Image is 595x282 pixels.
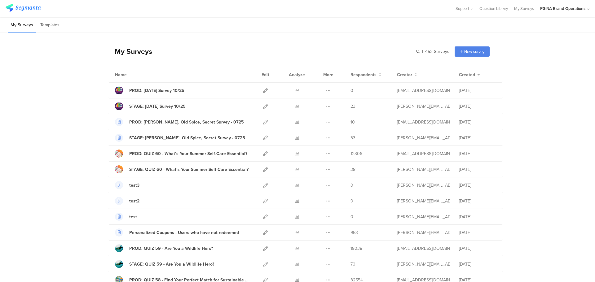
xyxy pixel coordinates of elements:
[129,119,244,125] div: PROD: Olay, Old Spice, Secret Survey - 0725
[129,150,247,157] div: PROD: QUIZ 60 - What’s Your Summer Self-Care Essential?
[115,118,244,126] a: PROD: [PERSON_NAME], Old Spice, Secret Survey - 0725
[350,198,353,204] span: 0
[350,229,358,236] span: 953
[397,87,450,94] div: yadav.vy.3@pg.com
[459,245,496,252] div: [DATE]
[350,72,377,78] span: Respondents
[129,87,184,94] div: PROD: Diwali Survey 10/25
[397,214,450,220] div: larson.m@pg.com
[115,244,213,252] a: PROD: QUIZ 59 - Are You a Wildlife Hero?
[115,228,239,236] a: Personalized Coupons - Users who have not redeemed
[129,261,214,267] div: STAGE: QUIZ 59 - Are You a Wildlife Hero?
[459,135,496,141] div: [DATE]
[350,87,353,94] span: 0
[459,150,496,157] div: [DATE]
[459,87,496,94] div: [DATE]
[350,245,362,252] span: 18038
[397,261,450,267] div: shirley.j@pg.com
[397,135,450,141] div: shirley.j@pg.com
[350,150,362,157] span: 12306
[129,214,137,220] div: test
[397,166,450,173] div: shirley.j@pg.com
[397,72,417,78] button: Creator
[425,48,449,55] span: 452 Surveys
[397,182,450,189] div: larson.m@pg.com
[350,119,355,125] span: 10
[459,198,496,204] div: [DATE]
[421,48,424,55] span: |
[459,214,496,220] div: [DATE]
[115,102,186,110] a: STAGE: [DATE] Survey 10/25
[397,198,450,204] div: larson.m@pg.com
[350,182,353,189] span: 0
[8,18,36,33] li: My Surveys
[129,198,139,204] div: test2
[540,6,585,11] div: PG NA Brand Operations
[397,229,450,236] div: larson.m@pg.com
[397,150,450,157] div: kumar.h.7@pg.com
[115,86,184,94] a: PROD: [DATE] Survey 10/25
[129,245,213,252] div: PROD: QUIZ 59 - Are You a Wildlife Hero?
[129,166,249,173] div: STAGE: QUIZ 60 - What’s Your Summer Self-Care Essential?
[350,214,353,220] span: 0
[350,261,355,267] span: 70
[115,150,247,158] a: PROD: QUIZ 60 - What’s Your Summer Self-Care Essential?
[108,46,152,57] div: My Surveys
[115,260,214,268] a: STAGE: QUIZ 59 - Are You a Wildlife Hero?
[115,165,249,173] a: STAGE: QUIZ 60 - What’s Your Summer Self-Care Essential?
[350,103,355,110] span: 23
[6,4,41,12] img: segmanta logo
[115,213,137,221] a: test
[459,229,496,236] div: [DATE]
[464,49,484,54] span: New survey
[397,119,450,125] div: yadav.vy.3@pg.com
[115,197,139,205] a: test2
[456,6,469,11] span: Support
[129,135,245,141] div: STAGE: Olay, Old Spice, Secret Survey - 0725
[459,72,475,78] span: Created
[129,103,186,110] div: STAGE: Diwali Survey 10/25
[459,261,496,267] div: [DATE]
[129,182,139,189] div: test3
[129,229,239,236] div: Personalized Coupons - Users who have not redeemed
[397,245,450,252] div: kumar.h.7@pg.com
[288,67,306,82] div: Analyze
[397,103,450,110] div: shirley.j@pg.com
[350,72,381,78] button: Respondents
[459,182,496,189] div: [DATE]
[397,72,412,78] span: Creator
[350,166,355,173] span: 38
[259,67,272,82] div: Edit
[115,72,152,78] div: Name
[459,103,496,110] div: [DATE]
[459,119,496,125] div: [DATE]
[350,135,355,141] span: 33
[115,134,245,142] a: STAGE: [PERSON_NAME], Old Spice, Secret Survey - 0725
[322,67,335,82] div: More
[459,72,480,78] button: Created
[37,18,62,33] li: Templates
[115,181,139,189] a: test3
[459,166,496,173] div: [DATE]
